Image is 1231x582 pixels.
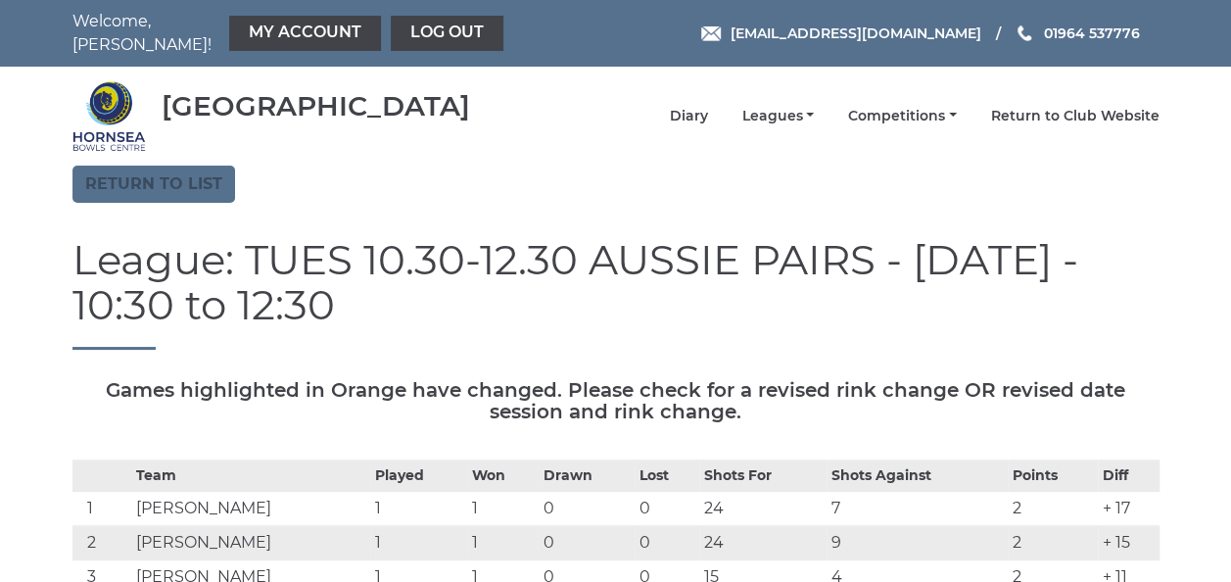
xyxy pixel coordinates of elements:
[467,461,538,492] th: Won
[848,107,957,125] a: Competitions
[1008,492,1098,526] td: 2
[1015,23,1139,44] a: Phone us 01964 537776
[1043,24,1139,42] span: 01964 537776
[701,26,721,41] img: Email
[229,16,381,51] a: My Account
[72,79,146,153] img: Hornsea Bowls Centre
[370,461,467,492] th: Played
[162,91,470,121] div: [GEOGRAPHIC_DATA]
[1098,461,1160,492] th: Diff
[1018,25,1031,41] img: Phone us
[72,526,132,560] td: 2
[699,461,827,492] th: Shots For
[131,526,370,560] td: [PERSON_NAME]
[538,526,635,560] td: 0
[1008,526,1098,560] td: 2
[538,461,635,492] th: Drawn
[370,492,467,526] td: 1
[991,107,1160,125] a: Return to Club Website
[1098,526,1160,560] td: + 15
[131,461,370,492] th: Team
[827,492,1007,526] td: 7
[741,107,814,125] a: Leagues
[72,237,1160,350] h1: League: TUES 10.30-12.30 AUSSIE PAIRS - [DATE] - 10:30 to 12:30
[699,526,827,560] td: 24
[467,526,538,560] td: 1
[72,166,235,203] a: Return to list
[635,526,699,560] td: 0
[131,492,370,526] td: [PERSON_NAME]
[467,492,538,526] td: 1
[635,492,699,526] td: 0
[72,379,1160,422] h5: Games highlighted in Orange have changed. Please check for a revised rink change OR revised date ...
[1008,461,1098,492] th: Points
[635,461,699,492] th: Lost
[1098,492,1160,526] td: + 17
[701,23,980,44] a: Email [EMAIL_ADDRESS][DOMAIN_NAME]
[827,461,1007,492] th: Shots Against
[730,24,980,42] span: [EMAIL_ADDRESS][DOMAIN_NAME]
[669,107,707,125] a: Diary
[699,492,827,526] td: 24
[370,526,467,560] td: 1
[538,492,635,526] td: 0
[72,492,132,526] td: 1
[72,10,508,57] nav: Welcome, [PERSON_NAME]!
[391,16,503,51] a: Log out
[827,526,1007,560] td: 9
